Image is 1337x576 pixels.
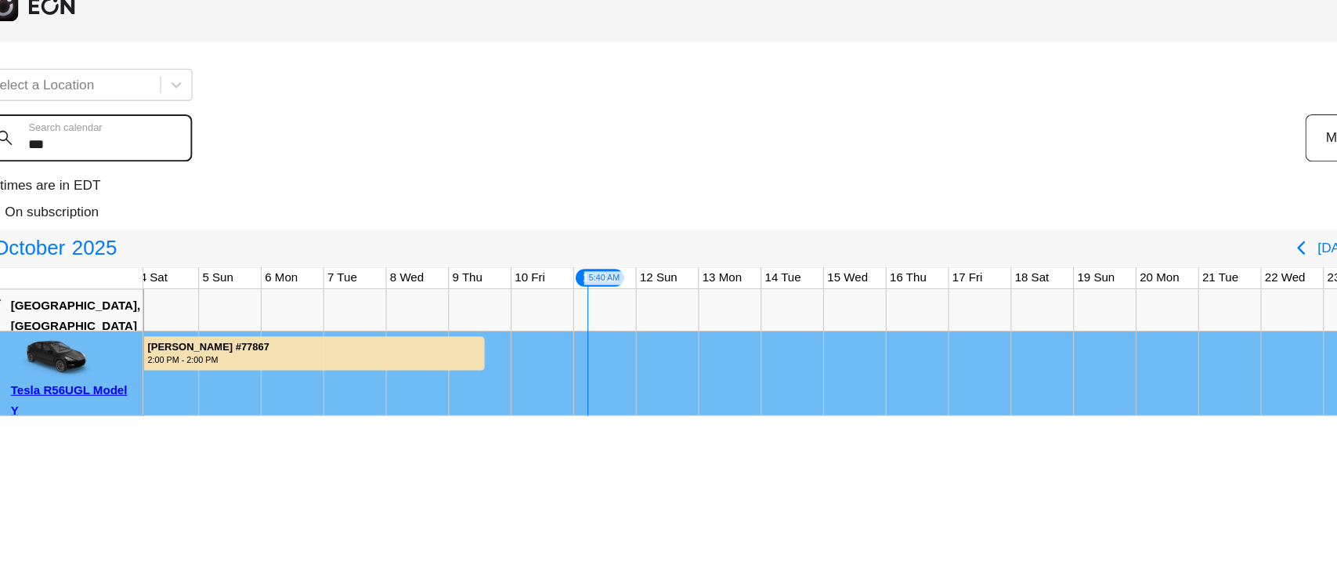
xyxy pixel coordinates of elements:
[40,340,118,379] img: car
[446,275,481,295] div: 9 Thu
[388,275,426,295] div: 8 Wed
[1026,275,1067,295] div: 19 Sun
[215,275,250,295] div: 5 Sun
[157,275,189,295] div: 4 Sat
[14,241,148,273] button: October2025
[1258,275,1298,295] div: 23 Thu
[678,275,721,295] div: 13 Mon
[1241,133,1324,177] button: MONTH
[13,190,1324,208] p: All times are in EDT
[331,275,364,295] div: 7 Tue
[34,215,121,234] p: On subscription
[968,275,1006,295] div: 18 Sat
[1252,243,1292,271] button: [DATE]
[620,275,661,295] div: 12 Sun
[20,241,93,273] span: October
[1292,241,1323,273] button: Next page
[56,139,125,152] label: Search calendar
[1142,275,1182,295] div: 21 Tue
[167,343,280,355] div: [PERSON_NAME] #77867
[40,379,157,417] div: Tesla R56UGL Model Y
[562,275,609,295] div: 11 Sat
[1084,275,1127,295] div: 20 Mon
[1221,241,1252,273] button: Previous page
[852,275,892,295] div: 16 Thu
[794,275,838,295] div: 15 Wed
[1200,275,1244,295] div: 22 Wed
[1299,21,1318,40] span: menu
[910,275,945,295] div: 17 Fri
[74,335,480,371] div: Rented for 7 days by Meli Marin Current status is billable
[273,275,309,295] div: 6 Mon
[40,301,160,339] div: [GEOGRAPHIC_DATA], [GEOGRAPHIC_DATA]
[167,355,280,367] div: 2:00 PM - 2:00 PM
[736,275,776,295] div: 14 Tue
[93,241,141,273] span: 2025
[504,275,539,295] div: 10 Fri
